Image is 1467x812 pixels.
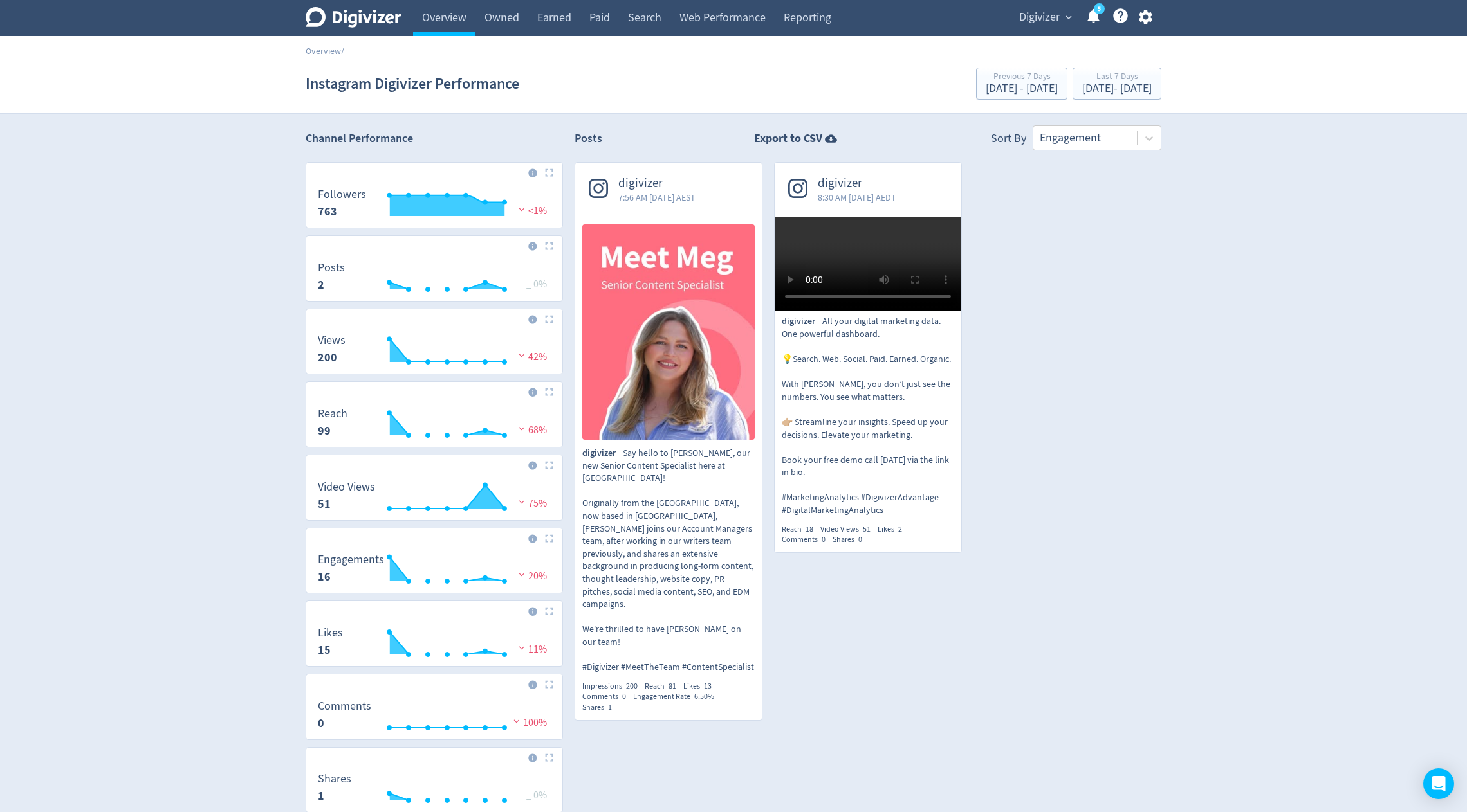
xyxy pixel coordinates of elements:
span: 0 [822,534,826,545]
img: Placeholder [545,168,553,177]
span: digivizer [818,176,896,191]
img: negative-performance.svg [515,570,528,579]
div: Engagement Rate [633,691,721,702]
button: Digivizer [1015,7,1075,28]
dt: Reach [318,406,347,421]
div: [DATE] - [DATE] [986,83,1058,95]
svg: Reach 99 [311,408,557,442]
img: negative-performance.svg [515,204,528,214]
span: 42% [515,350,547,363]
svg: Shares 1 [311,773,557,807]
div: Comments [582,691,633,702]
div: Open Intercom Messenger [1423,768,1454,799]
span: 6.50% [694,691,714,701]
dt: Shares [318,771,351,786]
h2: Posts [575,131,602,150]
span: 68% [515,424,547,437]
span: 7:56 AM [DATE] AEST [618,191,696,204]
span: 200 [626,681,638,691]
img: negative-performance.svg [515,350,528,360]
strong: 2 [318,277,324,293]
img: negative-performance.svg [515,424,528,433]
img: Placeholder [545,461,553,469]
span: 100% [510,716,547,729]
span: _ 0% [526,789,547,802]
span: 18 [806,524,813,534]
dt: Engagements [318,552,384,567]
span: 20% [515,570,547,582]
div: Last 7 Days [1082,72,1152,83]
img: negative-performance.svg [515,497,528,507]
div: [DATE] - [DATE] [1082,83,1152,95]
button: Last 7 Days[DATE]- [DATE] [1073,68,1161,100]
strong: 99 [318,423,331,438]
svg: Engagements 16 [311,554,557,588]
div: Shares [582,702,619,713]
img: negative-performance.svg [515,643,528,653]
strong: 1 [318,788,324,804]
strong: 51 [318,496,331,512]
span: 13 [704,681,712,691]
div: Video Views [820,524,878,535]
span: digivizer [618,176,696,191]
h1: Instagram Digivizer Performance [306,63,519,104]
span: Digivizer [1019,7,1060,28]
div: Likes [878,524,909,535]
span: 0 [858,534,862,545]
span: / [341,45,344,57]
strong: 763 [318,204,337,219]
strong: Export to CSV [754,131,822,147]
img: Placeholder [545,680,553,689]
img: Say hello to Meg, our new Senior Content Specialist here at Digivizer! Originally from the UK, no... [582,224,755,440]
img: Placeholder [545,607,553,615]
dt: Followers [318,187,366,202]
img: Placeholder [545,388,553,396]
img: Placeholder [545,315,553,323]
dt: Comments [318,699,371,714]
strong: 16 [318,569,331,584]
svg: Views 200 [311,334,557,368]
span: expand_more [1063,12,1075,23]
svg: Comments 0 [311,700,557,734]
div: Previous 7 Days [986,72,1058,83]
div: Comments [782,534,833,545]
img: Placeholder [545,242,553,250]
span: 75% [515,497,547,510]
span: _ 0% [526,278,547,291]
span: 11% [515,643,547,656]
span: 1 [608,702,612,712]
dt: Video Views [318,480,375,494]
p: All your digital marketing data. One powerful dashboard. 💡Search. Web. Social. Paid. Earned. Orga... [782,315,954,517]
a: Overview [306,45,341,57]
dt: Views [318,333,346,348]
div: Reach [645,681,683,692]
dt: Posts [318,260,345,275]
a: digivizer7:56 AM [DATE] AESTSay hello to Meg, our new Senior Content Specialist here at Digivizer... [575,163,762,713]
img: Placeholder [545,534,553,543]
span: <1% [515,204,547,217]
svg: Likes 15 [311,627,557,661]
button: Previous 7 Days[DATE] - [DATE] [976,68,1067,100]
a: digivizer8:30 AM [DATE] AEDTdigivizerAll your digital marketing data. One powerful dashboard. 💡Se... [775,163,961,545]
strong: 0 [318,716,324,731]
svg: Followers 763 [311,188,557,222]
p: Say hello to [PERSON_NAME], our new Senior Content Specialist here at [GEOGRAPHIC_DATA]! Original... [582,447,755,674]
div: Sort By [991,131,1026,150]
img: Placeholder [545,753,553,762]
span: 0 [622,691,626,701]
a: 5 [1094,3,1105,14]
img: negative-performance.svg [510,716,523,726]
svg: Video Views 51 [311,481,557,515]
svg: Posts 2 [311,262,557,296]
strong: 15 [318,642,331,658]
div: Impressions [582,681,645,692]
span: digivizer [782,315,822,328]
dt: Likes [318,626,343,640]
h2: Channel Performance [306,131,563,147]
div: Reach [782,524,820,535]
div: Shares [833,534,869,545]
span: 8:30 AM [DATE] AEDT [818,191,896,204]
span: 51 [863,524,871,534]
div: Likes [683,681,719,692]
text: 5 [1098,5,1101,14]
